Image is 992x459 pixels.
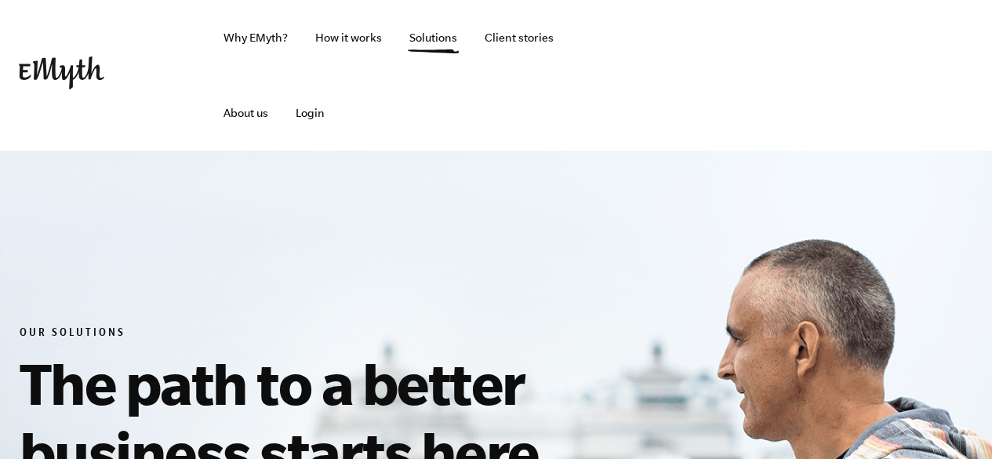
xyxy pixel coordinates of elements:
[808,58,973,93] iframe: Embedded CTA
[20,326,735,342] h6: Our Solutions
[211,75,281,151] a: About us
[19,56,104,89] img: EMyth
[283,75,337,151] a: Login
[636,58,801,93] iframe: Embedded CTA
[914,384,992,459] iframe: Chat Widget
